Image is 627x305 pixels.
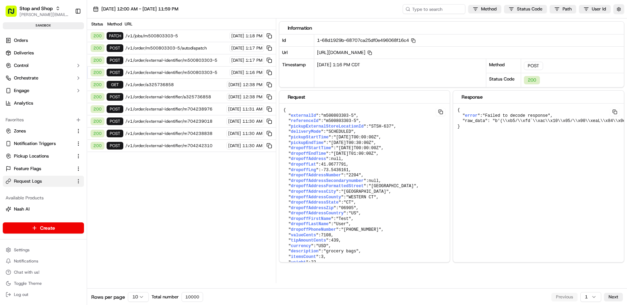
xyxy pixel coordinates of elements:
[246,58,262,63] span: 1:17 PM
[291,168,316,173] span: dropoffLng
[331,238,339,243] span: 439
[125,21,273,27] div: URL
[91,105,104,113] div: 200
[6,153,73,159] a: Pickup Locations
[369,178,379,183] span: null
[291,238,326,243] span: tipAmountCents
[106,21,123,27] div: Method
[228,143,241,148] span: [DATE]
[3,125,84,137] button: Zones
[3,267,84,277] button: Chat with us!
[91,44,104,52] div: 200
[3,163,84,174] button: Feature Flags
[107,105,123,113] div: POST
[403,4,465,14] input: Type to search
[291,227,336,232] span: dropoffPhoneNumber
[20,12,69,17] span: [PERSON_NAME][EMAIL_ADDRESS][DOMAIN_NAME]
[91,81,104,89] div: 200
[91,69,104,76] div: 200
[291,151,326,156] span: dropoffEndTime
[101,6,178,12] span: [DATE] 12:00 AM - [DATE] 11:59 PM
[242,106,262,112] span: 11:31 AM
[336,146,381,151] span: "[DATE]T00:00:00Z"
[524,76,540,84] div: 200
[346,173,361,178] span: "2204"
[107,56,123,64] div: POST
[125,143,224,148] span: /v1/order/external-identifier/m704242310
[468,5,501,13] button: Method
[246,70,262,75] span: 1:16 PM
[231,58,244,63] span: [DATE]
[231,33,244,39] span: [DATE]
[291,195,341,200] span: dropoffAddressCounty
[3,245,84,255] button: Settings
[228,131,241,136] span: [DATE]
[462,93,616,100] div: Response
[125,58,227,63] span: /v1/order/external-identifier/m500803303-5
[291,129,321,134] span: deliveryMode
[14,292,28,297] span: Log out
[291,140,324,145] span: pickupEndTime
[579,5,611,13] button: User Id
[504,5,547,13] button: Status Code
[6,140,73,147] a: Notification Triggers
[3,279,84,288] button: Toggle Theme
[291,162,316,167] span: dropoffLat
[91,142,104,150] div: 200
[341,189,389,194] span: "[GEOGRAPHIC_DATA]"
[291,254,316,259] span: itemsCount
[231,70,244,75] span: [DATE]
[125,82,225,87] span: /v1/order/a325736858
[291,244,311,249] span: currency
[107,93,123,101] div: POST
[107,44,123,52] div: POST
[291,260,306,265] span: weight
[3,3,72,20] button: Stop and Shop[PERSON_NAME][EMAIL_ADDRESS][DOMAIN_NAME]
[6,178,73,184] a: Request Logs
[291,189,336,194] span: dropoffAddressCity
[3,204,84,215] button: Nash AI
[6,128,73,134] a: Zones
[291,206,333,211] span: dropoffAddressZip
[346,195,376,200] span: "WESTERN CT"
[91,117,104,125] div: 200
[3,47,84,59] a: Deliveries
[228,106,241,112] span: [DATE]
[321,233,331,238] span: 7108
[125,119,224,124] span: /v1/order/external-identifier/m704239018
[369,124,394,129] span: "STSH-637"
[181,292,203,302] div: 10000
[90,4,181,14] button: [DATE] 12:00 AM - [DATE] 11:59 PM
[324,119,359,123] span: "m500803303-5"
[517,6,542,12] span: Status Code
[243,82,262,87] span: 12:38 PM
[291,178,364,183] span: dropoffAddressSecondarynumber
[14,128,26,134] span: Zones
[229,82,241,87] span: [DATE]
[311,260,316,265] span: 22
[3,85,84,96] button: Engage
[231,45,244,51] span: [DATE]
[331,151,376,156] span: "[DATE]T01:00:00Z"
[125,94,225,100] span: /v1/order/external-identifier/a325736858
[343,200,354,205] span: "CT"
[14,153,49,159] span: Pickup Locations
[107,130,123,137] div: POST
[291,113,316,118] span: externalId
[604,293,623,301] button: Next
[550,5,576,13] button: Path
[228,119,241,124] span: [DATE]
[288,93,442,100] div: Request
[563,6,572,12] span: Path
[314,59,486,87] div: [DATE] 1:16 PM CDT
[125,131,224,136] span: /v1/order/external-identifier/m704238838
[14,247,30,253] span: Settings
[246,33,262,39] span: 1:18 PM
[14,269,39,275] span: Chat with us!
[243,94,262,100] span: 12:38 PM
[291,216,331,221] span: dropoffFirstName
[291,124,364,129] span: pickupExternalStoreLocationId
[14,62,29,69] span: Control
[20,5,53,12] button: Stop and Shop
